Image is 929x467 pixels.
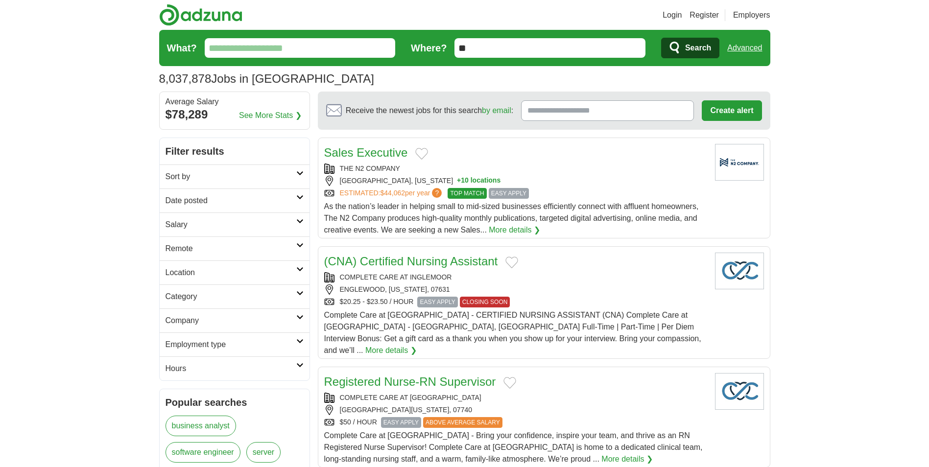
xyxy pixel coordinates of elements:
[160,212,310,236] a: Salary
[661,38,719,58] button: Search
[505,257,518,268] button: Add to favorite jobs
[246,442,281,463] a: server
[690,9,719,21] a: Register
[166,243,296,255] h2: Remote
[160,356,310,380] a: Hours
[380,189,405,197] span: $44,062
[160,188,310,212] a: Date posted
[159,4,242,26] img: Adzuna logo
[166,98,304,106] div: Average Salary
[324,255,498,268] a: (CNA) Certified Nursing Assistant
[166,106,304,123] div: $78,289
[159,72,374,85] h1: Jobs in [GEOGRAPHIC_DATA]
[324,375,496,388] a: Registered Nurse-RN Supervisor
[489,188,529,199] span: EASY APPLY
[324,176,707,186] div: [GEOGRAPHIC_DATA], [US_STATE]
[324,146,408,159] a: Sales Executive
[727,38,762,58] a: Advanced
[324,284,707,295] div: ENGLEWOOD, [US_STATE], 07631
[166,315,296,327] h2: Company
[166,339,296,350] h2: Employment type
[432,188,442,198] span: ?
[482,106,511,115] a: by email
[715,253,764,289] img: Company logo
[489,224,540,236] a: More details ❯
[166,416,236,436] a: business analyst
[160,236,310,260] a: Remote
[601,453,653,465] a: More details ❯
[415,148,428,160] button: Add to favorite jobs
[460,297,510,307] span: CLOSING SOON
[166,395,304,410] h2: Popular searches
[166,195,296,207] h2: Date posted
[685,38,711,58] span: Search
[159,70,212,88] span: 8,037,878
[166,267,296,279] h2: Location
[715,373,764,410] img: Company logo
[166,363,296,374] h2: Hours
[166,219,296,231] h2: Salary
[324,163,707,174] div: THE N2 COMPANY
[324,405,707,415] div: [GEOGRAPHIC_DATA][US_STATE], 07740
[166,171,296,183] h2: Sort by
[324,297,707,307] div: $20.25 - $23.50 / HOUR
[160,308,310,332] a: Company
[457,176,500,186] button: +10 locations
[663,9,682,21] a: Login
[448,188,486,199] span: TOP MATCH
[239,110,302,121] a: See More Stats ❯
[324,311,701,354] span: Complete Care at [GEOGRAPHIC_DATA] - CERTIFIED NURSING ASSISTANT (CNA) Complete Care at [GEOGRAPH...
[166,291,296,303] h2: Category
[324,431,703,463] span: Complete Care at [GEOGRAPHIC_DATA] - Bring your confidence, inspire your team, and thrive as an R...
[166,442,240,463] a: software engineer
[457,176,461,186] span: +
[365,345,417,356] a: More details ❯
[340,188,444,199] a: ESTIMATED:$44,062per year?
[423,417,502,428] span: ABOVE AVERAGE SALARY
[160,164,310,188] a: Sort by
[160,284,310,308] a: Category
[346,105,513,117] span: Receive the newest jobs for this search :
[411,41,447,55] label: Where?
[324,202,699,234] span: As the nation’s leader in helping small to mid-sized businesses efficiently connect with affluent...
[381,417,421,428] span: EASY APPLY
[417,297,457,307] span: EASY APPLY
[160,138,310,164] h2: Filter results
[503,377,516,389] button: Add to favorite jobs
[324,417,707,428] div: $50 / HOUR
[160,332,310,356] a: Employment type
[324,393,707,403] div: COMPLETE CARE AT [GEOGRAPHIC_DATA]
[324,272,707,282] div: COMPLETE CARE AT INGLEMOOR
[702,100,762,121] button: Create alert
[733,9,770,21] a: Employers
[715,144,764,181] img: Company logo
[160,260,310,284] a: Location
[167,41,197,55] label: What?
